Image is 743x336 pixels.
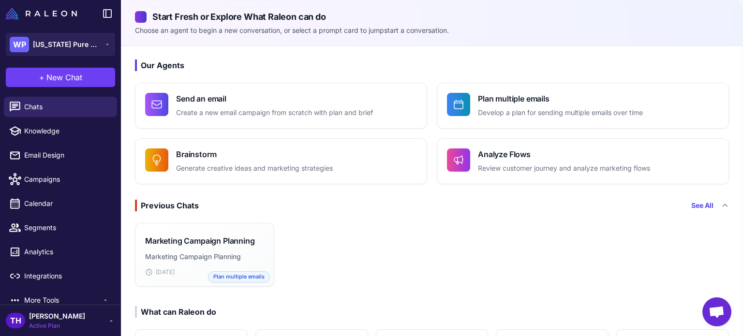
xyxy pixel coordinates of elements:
span: Integrations [24,271,109,281]
span: Campaigns [24,174,109,185]
a: Segments [4,218,117,238]
span: Active Plan [29,321,85,330]
span: [US_STATE] Pure Natural Beef [33,39,101,50]
a: See All [691,200,713,211]
a: Raleon Logo [6,8,81,19]
a: Integrations [4,266,117,286]
span: Calendar [24,198,109,209]
a: Knowledge [4,121,117,141]
span: Segments [24,222,109,233]
button: Plan multiple emailsDevelop a plan for sending multiple emails over time [437,83,729,129]
a: Chats [4,97,117,117]
button: +New Chat [6,68,115,87]
a: Calendar [4,193,117,214]
div: TH [6,313,25,328]
span: [PERSON_NAME] [29,311,85,321]
h4: Plan multiple emails [478,93,643,104]
h3: Our Agents [135,59,729,71]
span: Plan multiple emails [208,271,270,282]
span: Email Design [24,150,109,161]
span: Chats [24,102,109,112]
div: WP [10,37,29,52]
span: Knowledge [24,126,109,136]
p: Develop a plan for sending multiple emails over time [478,107,643,118]
a: Analytics [4,242,117,262]
h3: Marketing Campaign Planning [145,235,255,247]
h4: Analyze Flows [478,148,650,160]
p: Choose an agent to begin a new conversation, or select a prompt card to jumpstart a conversation. [135,25,729,36]
p: Create a new email campaign from scratch with plan and brief [176,107,373,118]
h2: Start Fresh or Explore What Raleon can do [135,10,729,23]
button: WP[US_STATE] Pure Natural Beef [6,33,115,56]
div: What can Raleon do [135,306,216,318]
img: Raleon Logo [6,8,77,19]
div: Open chat [702,297,731,326]
div: [DATE] [145,268,264,277]
p: Generate creative ideas and marketing strategies [176,163,333,174]
p: Marketing Campaign Planning [145,251,264,262]
span: Analytics [24,247,109,257]
span: New Chat [46,72,82,83]
p: Review customer journey and analyze marketing flows [478,163,650,174]
a: Campaigns [4,169,117,190]
h4: Brainstorm [176,148,333,160]
a: Email Design [4,145,117,165]
button: Send an emailCreate a new email campaign from scratch with plan and brief [135,83,427,129]
span: + [39,72,45,83]
div: Previous Chats [135,200,199,211]
button: BrainstormGenerate creative ideas and marketing strategies [135,138,427,184]
button: Analyze FlowsReview customer journey and analyze marketing flows [437,138,729,184]
span: More Tools [24,295,102,306]
h4: Send an email [176,93,373,104]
